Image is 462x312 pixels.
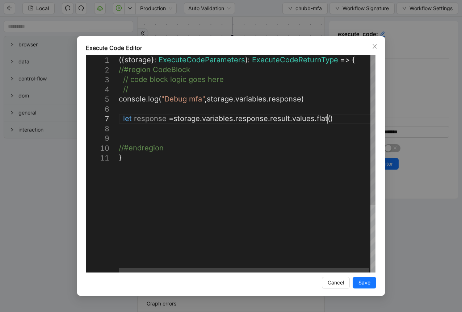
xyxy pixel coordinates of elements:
[148,95,159,103] span: log
[233,114,235,123] span: .
[86,104,109,114] div: 6
[269,95,301,103] span: response
[123,75,224,84] span: // code block logic goes here
[119,153,122,162] span: }
[123,114,132,123] span: let
[352,55,355,64] span: {
[86,85,109,95] div: 4
[205,95,207,103] span: ,
[292,114,315,123] span: values
[169,114,173,123] span: =
[86,143,109,153] div: 10
[235,95,266,103] span: variables
[86,153,109,163] div: 11
[86,65,109,75] div: 2
[245,55,250,64] span: ):
[358,279,370,287] span: Save
[159,95,161,103] span: (
[125,55,151,64] span: storage
[290,114,292,123] span: .
[123,85,128,93] span: //
[86,43,376,52] div: Execute Code Editor
[328,114,330,123] span: (
[372,43,378,49] span: close
[371,42,379,50] button: Close
[119,65,190,74] span: //#region CodeBlock
[119,95,146,103] span: console
[266,95,269,103] span: .
[86,95,109,104] div: 5
[119,143,164,152] span: //#endregion
[270,114,290,123] span: result
[340,55,350,64] span: =>
[161,95,205,103] span: "Debug mfa"
[322,277,350,288] button: Cancel
[233,95,235,103] span: .
[301,95,304,103] span: )
[235,114,268,123] span: response
[159,55,245,64] span: ExecuteCodeParameters
[134,114,167,123] span: response
[86,114,109,124] div: 7
[151,55,156,64] span: }:
[328,279,344,287] span: Cancel
[86,75,109,85] div: 3
[86,134,109,143] div: 9
[315,114,317,123] span: .
[86,55,109,65] div: 1
[173,114,200,123] span: storage
[146,95,148,103] span: .
[353,277,376,288] button: Save
[119,55,125,64] span: ({
[86,124,109,134] div: 8
[317,114,328,123] span: flat
[200,114,202,123] span: .
[268,114,270,123] span: .
[252,55,338,64] span: ExecuteCodeReturnType
[207,95,233,103] span: storage
[202,114,233,123] span: variables
[330,114,333,123] span: )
